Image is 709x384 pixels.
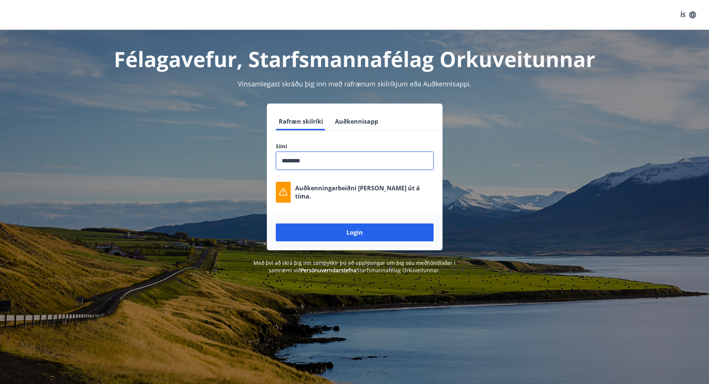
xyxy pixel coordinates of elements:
[295,184,434,200] p: Auðkenningarbeiðni [PERSON_NAME] út á tíma.
[301,267,357,274] a: Persónuverndarstefna
[332,112,381,130] button: Auðkennisapp
[276,143,434,150] label: Sími
[276,223,434,241] button: Login
[96,45,614,73] h1: Félagavefur, Starfsmannafélag Orkuveitunnar
[253,259,456,274] span: Með því að skrá þig inn samþykkir þú að upplýsingar um þig séu meðhöndlaðar í samræmi við Starfsm...
[676,8,700,22] button: ÍS
[238,79,472,88] span: Vinsamlegast skráðu þig inn með rafrænum skilríkjum eða Auðkennisappi.
[276,112,326,130] button: Rafræn skilríki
